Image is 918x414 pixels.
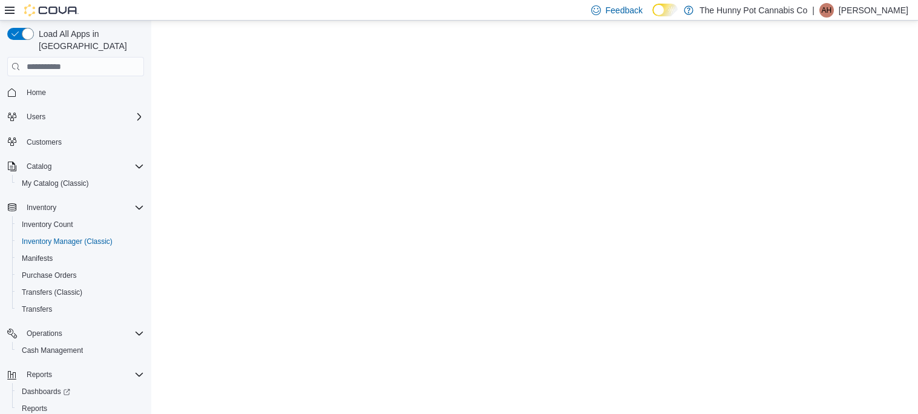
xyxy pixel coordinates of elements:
img: Cova [24,4,79,16]
span: Cash Management [22,346,83,355]
span: Transfers (Classic) [17,285,144,300]
span: Inventory Count [17,217,144,232]
div: Amy Hall [819,3,834,18]
span: My Catalog (Classic) [22,179,89,188]
a: Dashboards [12,383,149,400]
a: My Catalog (Classic) [17,176,94,191]
span: Operations [27,329,62,338]
a: Customers [22,135,67,149]
span: Reports [22,404,47,413]
span: Manifests [17,251,144,266]
button: Inventory [2,199,149,216]
button: Users [22,110,50,124]
button: Inventory [22,200,61,215]
span: Cash Management [17,343,144,358]
a: Cash Management [17,343,88,358]
button: Users [2,108,149,125]
span: Customers [22,134,144,149]
span: Reports [27,370,52,379]
span: Dark Mode [652,16,653,17]
span: Inventory Manager (Classic) [22,237,113,246]
button: My Catalog (Classic) [12,175,149,192]
button: Inventory Count [12,216,149,233]
a: Transfers (Classic) [17,285,87,300]
span: Dashboards [17,384,144,399]
button: Purchase Orders [12,267,149,284]
span: Transfers [22,304,52,314]
input: Dark Mode [652,4,678,16]
span: Inventory Count [22,220,73,229]
a: Transfers [17,302,57,317]
button: Home [2,84,149,101]
button: Manifests [12,250,149,267]
button: Transfers [12,301,149,318]
span: Reports [22,367,144,382]
span: Inventory [22,200,144,215]
button: Cash Management [12,342,149,359]
a: Inventory Count [17,217,78,232]
button: Customers [2,133,149,150]
a: Purchase Orders [17,268,82,283]
span: Inventory Manager (Classic) [17,234,144,249]
span: Transfers (Classic) [22,287,82,297]
span: AH [822,3,832,18]
button: Transfers (Classic) [12,284,149,301]
button: Operations [2,325,149,342]
a: Dashboards [17,384,75,399]
span: Transfers [17,302,144,317]
span: Feedback [606,4,643,16]
span: Catalog [27,162,51,171]
button: Reports [22,367,57,382]
span: Users [27,112,45,122]
span: Customers [27,137,62,147]
span: Purchase Orders [22,271,77,280]
p: [PERSON_NAME] [839,3,908,18]
p: | [812,3,815,18]
button: Catalog [22,159,56,174]
span: Catalog [22,159,144,174]
span: Home [22,85,144,100]
span: Operations [22,326,144,341]
p: The Hunny Pot Cannabis Co [700,3,807,18]
a: Manifests [17,251,57,266]
span: Users [22,110,144,124]
span: Purchase Orders [17,268,144,283]
span: Dashboards [22,387,70,396]
a: Inventory Manager (Classic) [17,234,117,249]
button: Inventory Manager (Classic) [12,233,149,250]
button: Operations [22,326,67,341]
button: Catalog [2,158,149,175]
span: Manifests [22,254,53,263]
span: My Catalog (Classic) [17,176,144,191]
span: Home [27,88,46,97]
span: Load All Apps in [GEOGRAPHIC_DATA] [34,28,144,52]
span: Inventory [27,203,56,212]
button: Reports [2,366,149,383]
a: Home [22,85,51,100]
